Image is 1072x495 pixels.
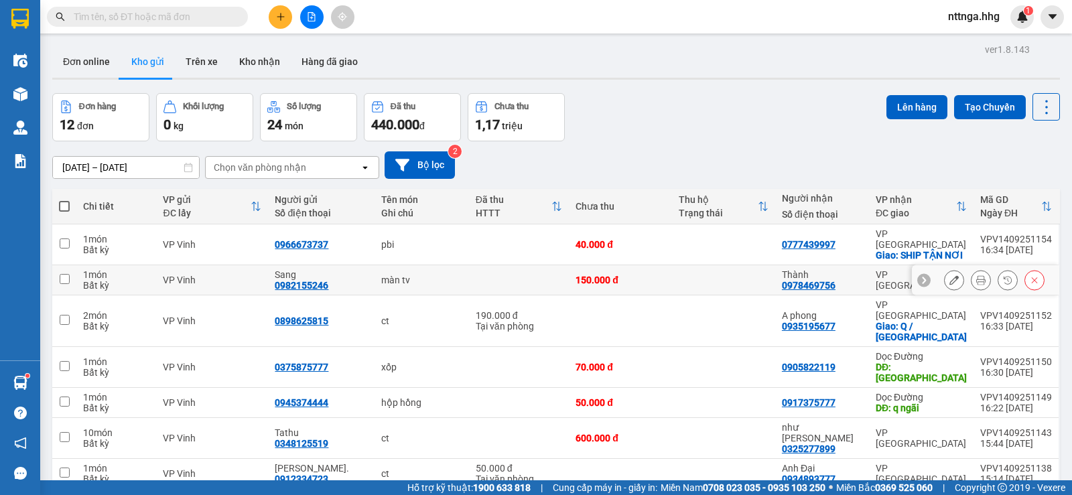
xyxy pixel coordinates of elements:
[782,422,862,443] div: như quỳnh
[291,46,368,78] button: Hàng đã giao
[14,437,27,449] span: notification
[385,151,455,179] button: Bộ lọc
[381,315,462,326] div: ct
[275,269,368,280] div: Sang
[1026,6,1030,15] span: 1
[381,208,462,218] div: Ghi chú
[476,208,551,218] div: HTTT
[275,194,368,205] div: Người gửi
[275,239,328,250] div: 0966673737
[79,102,116,111] div: Đơn hàng
[829,485,833,490] span: ⚪️
[703,482,825,493] strong: 0708 023 035 - 0935 103 250
[980,427,1052,438] div: VPV1409251143
[163,362,261,372] div: VP Vinh
[83,321,149,332] div: Bất kỳ
[83,392,149,403] div: 1 món
[782,397,835,408] div: 0917375777
[782,443,835,454] div: 0325277899
[260,93,357,141] button: Số lượng24món
[285,121,304,131] span: món
[576,275,665,285] div: 150.000 đ
[476,194,551,205] div: Đã thu
[419,121,425,131] span: đ
[576,239,665,250] div: 40.000 đ
[83,280,149,291] div: Bất kỳ
[275,315,328,326] div: 0898625815
[980,244,1052,255] div: 16:34 [DATE]
[782,239,835,250] div: 0777439997
[782,362,835,372] div: 0905822119
[13,376,27,390] img: warehouse-icon
[782,209,862,220] div: Số điện thoại
[876,269,967,291] div: VP [GEOGRAPHIC_DATA]
[782,280,835,291] div: 0978469756
[275,463,368,474] div: Anh Thế.
[980,208,1041,218] div: Ngày ĐH
[83,367,149,378] div: Bất kỳ
[156,189,268,224] th: Toggle SortBy
[475,117,500,133] span: 1,17
[228,46,291,78] button: Kho nhận
[980,367,1052,378] div: 16:30 [DATE]
[782,321,835,332] div: 0935195677
[163,194,251,205] div: VP gửi
[53,157,199,178] input: Select a date range.
[360,162,371,173] svg: open
[121,46,175,78] button: Kho gửi
[275,362,328,372] div: 0375875777
[782,269,862,280] div: Thành
[14,467,27,480] span: message
[77,121,94,131] span: đơn
[1047,11,1059,23] span: caret-down
[74,9,232,24] input: Tìm tên, số ĐT hoặc mã đơn
[836,480,933,495] span: Miền Bắc
[876,403,967,413] div: DĐ: q ngãi
[476,321,562,332] div: Tại văn phòng
[661,480,825,495] span: Miền Nam
[576,201,665,212] div: Chưa thu
[869,189,974,224] th: Toggle SortBy
[13,54,27,68] img: warehouse-icon
[679,194,758,205] div: Thu hộ
[275,397,328,408] div: 0945374444
[974,189,1059,224] th: Toggle SortBy
[980,356,1052,367] div: VPV1409251150
[876,228,967,250] div: VP [GEOGRAPHIC_DATA]
[886,95,947,119] button: Lên hàng
[782,310,862,321] div: A phong
[407,480,531,495] span: Hỗ trợ kỹ thuật:
[980,321,1052,332] div: 16:33 [DATE]
[287,102,321,111] div: Số lượng
[576,433,665,443] div: 600.000 đ
[381,468,462,479] div: ct
[275,208,368,218] div: Số điện thoại
[876,362,967,383] div: DĐ: quảng ngãi
[275,280,328,291] div: 0982155246
[782,463,862,474] div: Anh Đại
[275,427,368,438] div: Tathu
[576,362,665,372] div: 70.000 đ
[14,407,27,419] span: question-circle
[553,480,657,495] span: Cung cấp máy in - giấy in:
[174,121,184,131] span: kg
[300,5,324,29] button: file-add
[980,392,1052,403] div: VPV1409251149
[980,474,1052,484] div: 15:14 [DATE]
[937,8,1010,25] span: nttnga.hhg
[83,269,149,280] div: 1 món
[876,392,967,403] div: Dọc Đường
[83,356,149,367] div: 1 món
[980,438,1052,449] div: 15:44 [DATE]
[11,9,29,29] img: logo-vxr
[83,474,149,484] div: Bất kỳ
[163,397,261,408] div: VP Vinh
[876,208,956,218] div: ĐC giao
[83,201,149,212] div: Chi tiết
[56,12,65,21] span: search
[998,483,1007,492] span: copyright
[1024,6,1033,15] sup: 1
[876,321,967,342] div: Giao: Q / hải châu
[980,234,1052,244] div: VPV1409251154
[980,403,1052,413] div: 16:22 [DATE]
